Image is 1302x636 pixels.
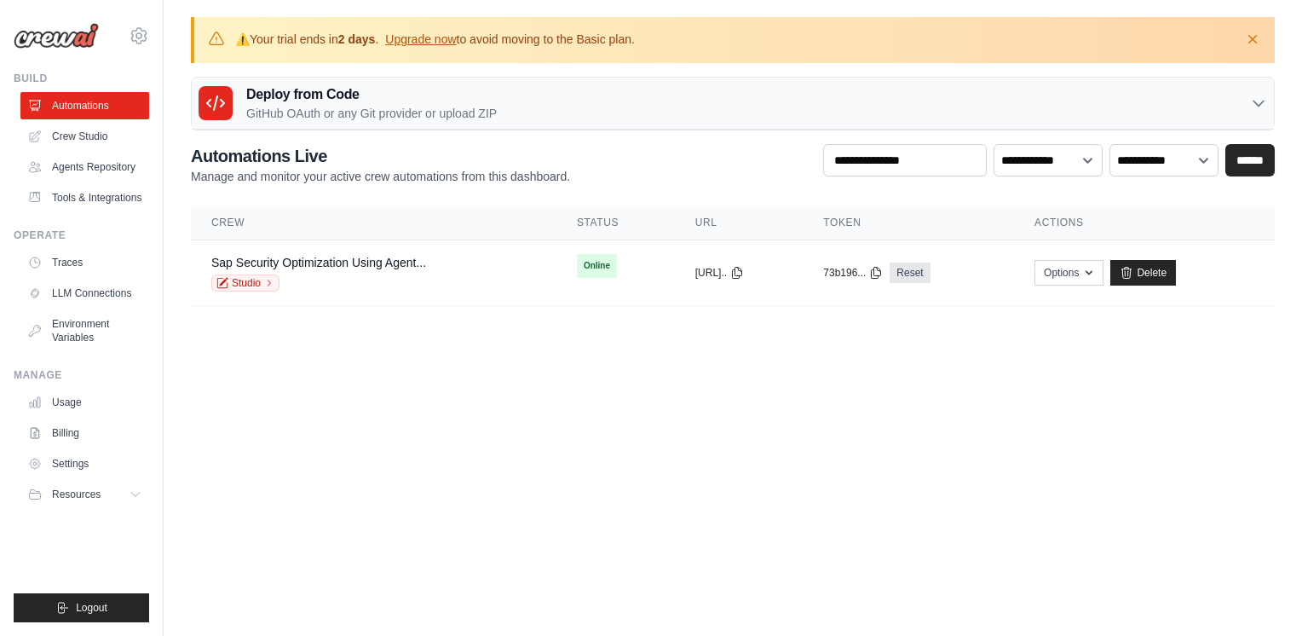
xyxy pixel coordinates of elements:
[14,228,149,242] div: Operate
[246,105,497,122] p: GitHub OAuth or any Git provider or upload ZIP
[20,123,149,150] a: Crew Studio
[890,263,930,283] a: Reset
[20,184,149,211] a: Tools & Integrations
[20,310,149,351] a: Environment Variables
[823,266,883,280] button: 73b196...
[211,256,426,269] a: Sap Security Optimization Using Agent...
[20,389,149,416] a: Usage
[20,249,149,276] a: Traces
[191,144,570,168] h2: Automations Live
[20,280,149,307] a: LLM Connections
[20,153,149,181] a: Agents Repository
[52,488,101,501] span: Resources
[20,481,149,508] button: Resources
[803,205,1014,240] th: Token
[20,92,149,119] a: Automations
[20,419,149,447] a: Billing
[20,450,149,477] a: Settings
[191,205,556,240] th: Crew
[191,168,570,185] p: Manage and monitor your active crew automations from this dashboard.
[14,368,149,382] div: Manage
[556,205,675,240] th: Status
[385,32,456,46] a: Upgrade now
[14,72,149,85] div: Build
[338,32,376,46] strong: 2 days
[211,275,279,292] a: Studio
[1110,260,1176,286] a: Delete
[14,23,99,49] img: Logo
[1034,260,1103,286] button: Options
[76,601,107,615] span: Logout
[1014,205,1275,240] th: Actions
[235,32,250,46] strong: ⚠️
[246,84,497,105] h3: Deploy from Code
[577,254,617,278] span: Online
[235,31,635,48] p: Your trial ends in . to avoid moving to the Basic plan.
[14,593,149,622] button: Logout
[675,205,804,240] th: URL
